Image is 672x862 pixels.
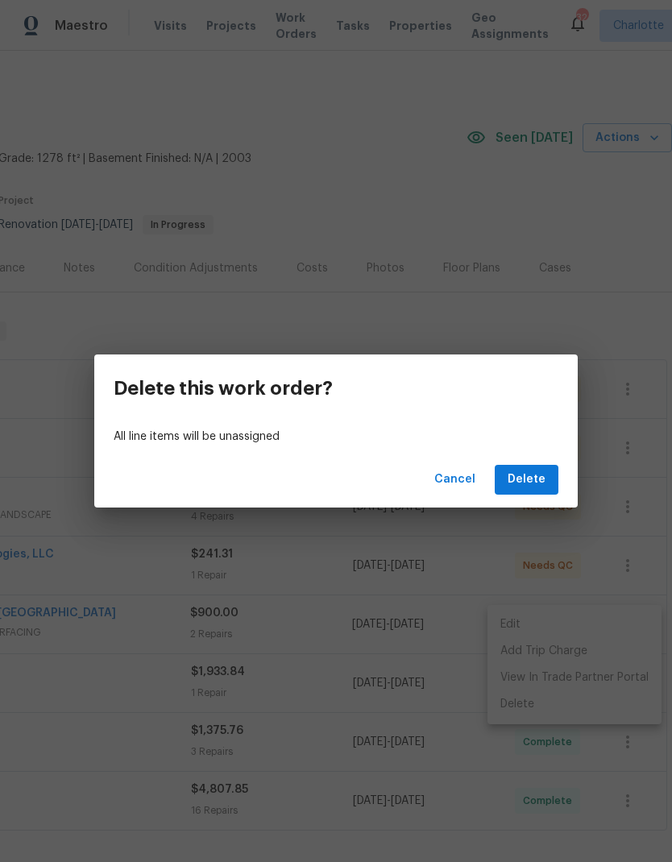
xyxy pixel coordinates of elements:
h3: Delete this work order? [114,377,333,400]
p: All line items will be unassigned [114,429,558,446]
span: Delete [508,470,545,490]
button: Cancel [428,465,482,495]
button: Delete [495,465,558,495]
span: Cancel [434,470,475,490]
